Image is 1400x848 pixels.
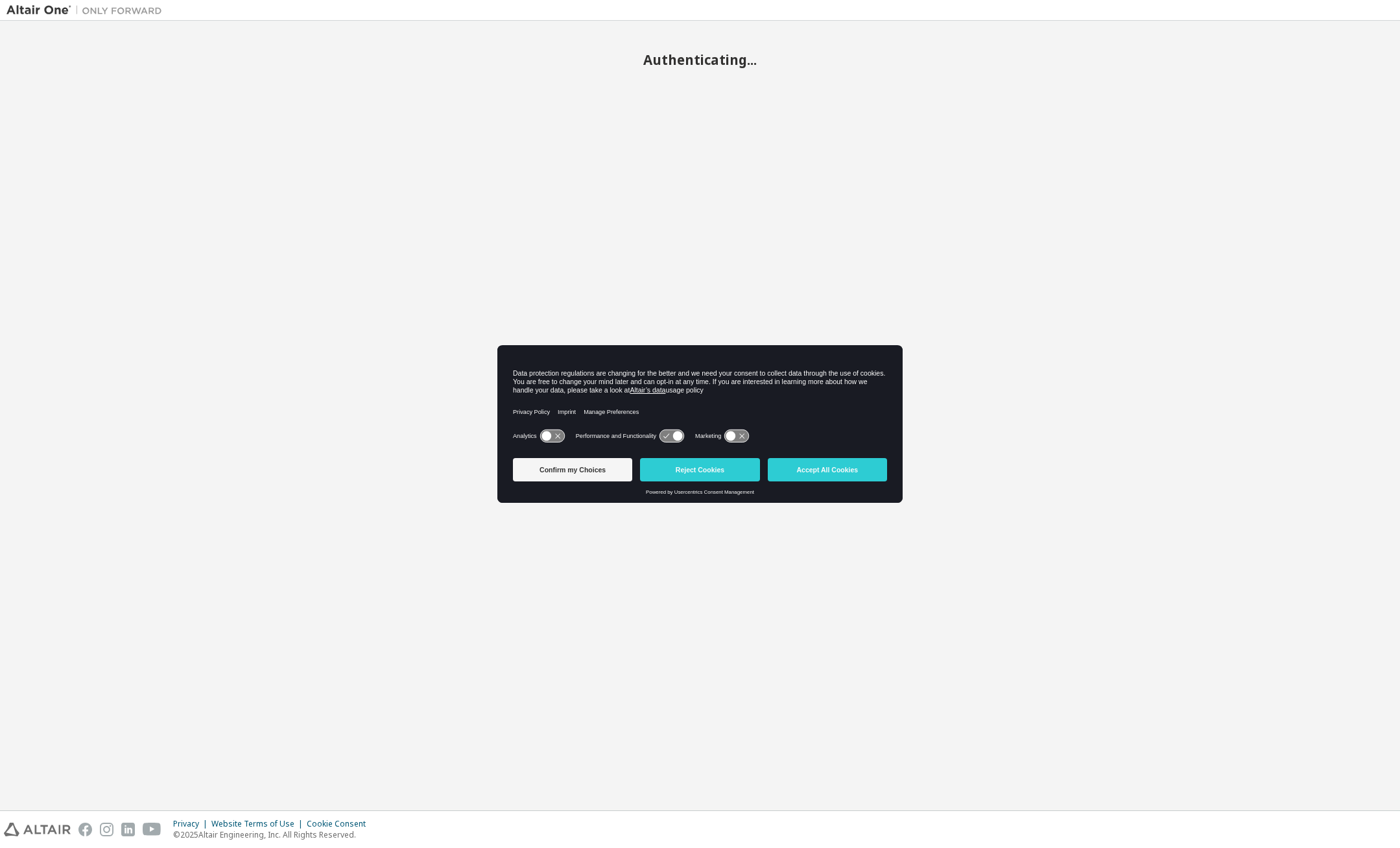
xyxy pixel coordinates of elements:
img: facebook.svg [78,823,92,836]
img: instagram.svg [100,823,113,836]
img: youtube.svg [143,823,161,836]
img: linkedin.svg [121,823,135,836]
p: © 2025 Altair Engineering, Inc. All Rights Reserved. [173,829,374,840]
img: altair_logo.svg [4,823,71,836]
h2: Authenticating... [6,51,1394,68]
div: Cookie Consent [307,819,374,829]
div: Privacy [173,819,211,829]
div: Website Terms of Use [211,819,307,829]
img: Altair One [6,4,169,17]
